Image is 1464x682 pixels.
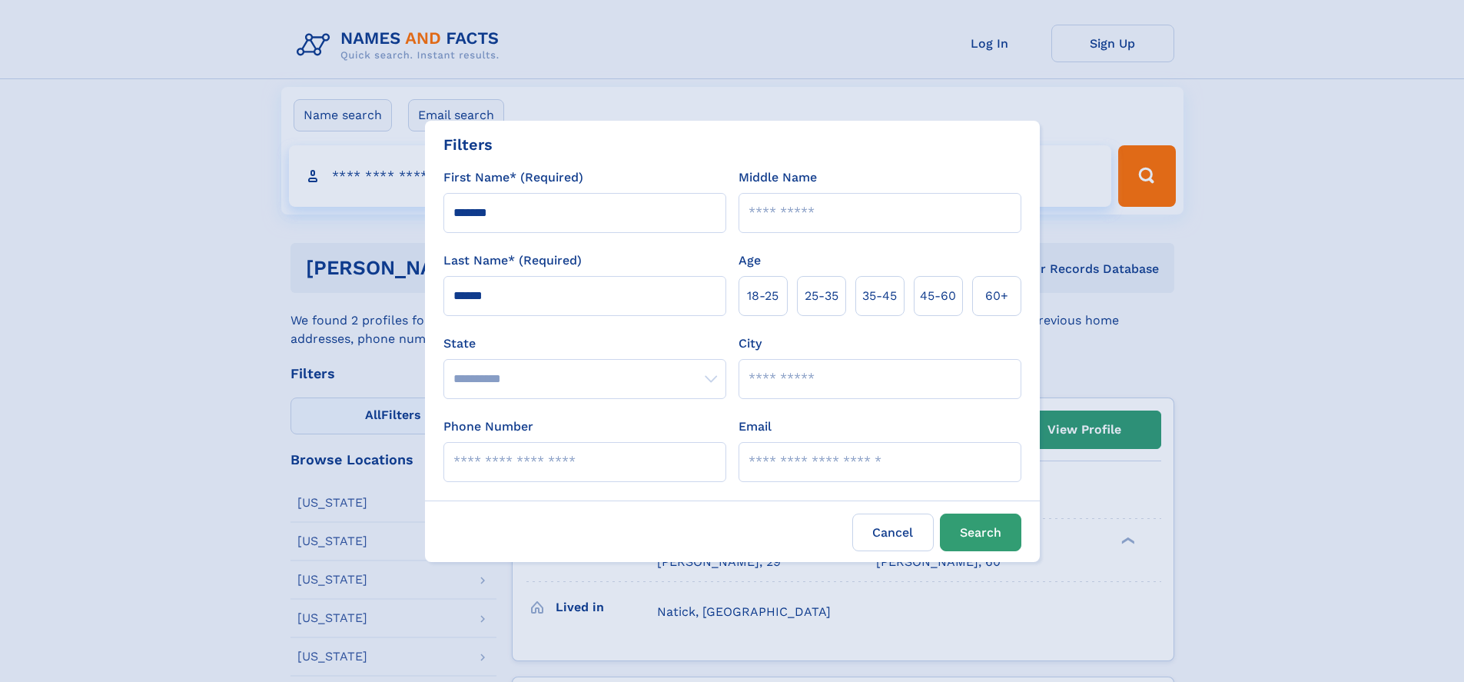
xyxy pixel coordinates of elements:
[443,133,493,156] div: Filters
[920,287,956,305] span: 45‑60
[443,168,583,187] label: First Name* (Required)
[852,514,934,551] label: Cancel
[985,287,1008,305] span: 60+
[805,287,838,305] span: 25‑35
[443,251,582,270] label: Last Name* (Required)
[739,334,762,353] label: City
[862,287,897,305] span: 35‑45
[940,514,1021,551] button: Search
[443,334,726,353] label: State
[739,418,772,436] label: Email
[739,168,817,187] label: Middle Name
[739,251,761,270] label: Age
[443,418,533,436] label: Phone Number
[747,287,778,305] span: 18‑25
